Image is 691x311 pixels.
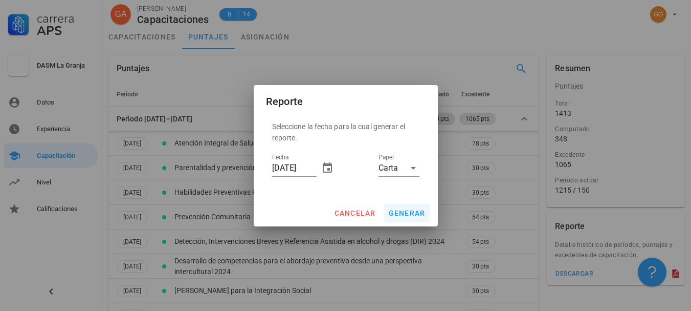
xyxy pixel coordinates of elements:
[384,204,430,222] button: generar
[388,209,426,217] span: generar
[272,154,288,161] label: Fecha
[378,154,394,161] label: Papel
[272,121,419,143] p: Seleccione la fecha para la cual generar el reporte.
[266,93,303,110] div: Reporte
[329,204,380,222] button: cancelar
[378,163,398,173] div: Carta
[333,209,375,217] span: cancelar
[378,160,419,176] div: PapelCarta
